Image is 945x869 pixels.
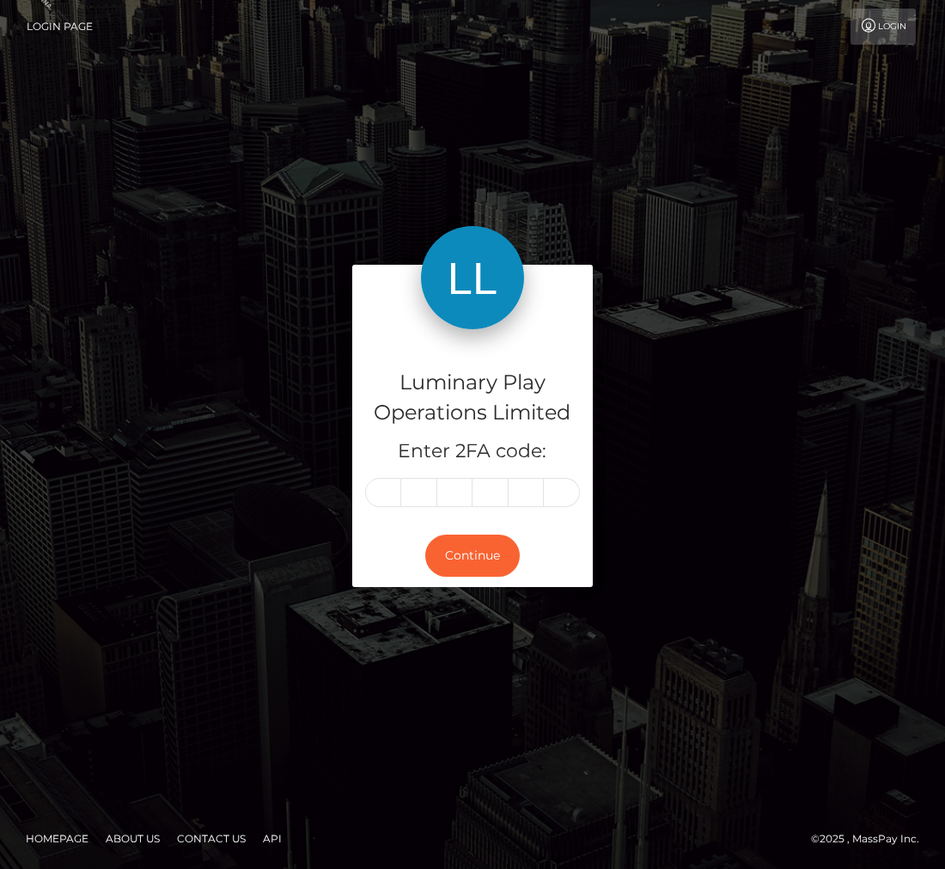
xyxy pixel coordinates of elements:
a: Contact Us [170,825,253,852]
img: Luminary Play Operations Limited [421,226,524,329]
a: Login Page [27,9,93,45]
button: Continue [425,535,520,577]
a: About Us [99,825,167,852]
a: API [256,825,289,852]
div: © 2025 , MassPay Inc. [811,829,932,848]
h5: Enter 2FA code: [365,438,580,465]
a: Homepage [19,825,95,852]
h4: Luminary Play Operations Limited [365,368,580,428]
a: Login [850,9,916,45]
